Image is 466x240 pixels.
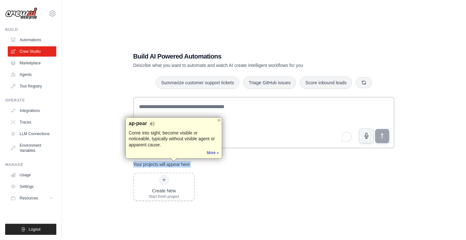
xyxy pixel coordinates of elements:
div: Create New [149,188,179,194]
div: Manage [5,162,56,167]
textarea: To enrich screen reader interactions, please activate Accessibility in Grammarly extension settings [133,97,395,148]
button: Get new suggestions [356,77,372,88]
a: Tool Registry [8,81,56,91]
a: Usage [8,170,56,180]
span: Logout [29,227,41,232]
a: Marketplace [8,58,56,68]
button: Score inbound leads [300,77,352,89]
h3: Your projects will appear here [133,161,190,168]
a: Crew Studio [8,46,56,57]
div: Start fresh project [149,194,179,199]
a: LLM Connections [8,129,56,139]
a: Agents [8,69,56,80]
div: Build [5,27,56,32]
button: Summarize customer support tickets [156,77,239,89]
a: Integrations [8,106,56,116]
h1: Build AI Powered Automations [133,52,349,61]
button: Resources [8,193,56,203]
img: Logo [5,7,37,20]
button: Triage GitHub issues [243,77,296,89]
button: Click to speak your automation idea [359,128,374,143]
p: Describe what you want to automate and watch AI create intelligent workflows for you [133,62,349,69]
a: Automations [8,35,56,45]
div: Operate [5,98,56,103]
a: Settings [8,181,56,192]
a: Traces [8,117,56,127]
a: Environment Variables [8,140,56,156]
button: Logout [5,224,56,235]
div: Widget de chat [434,209,466,240]
span: Resources [20,196,38,201]
iframe: Chat Widget [434,209,466,240]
